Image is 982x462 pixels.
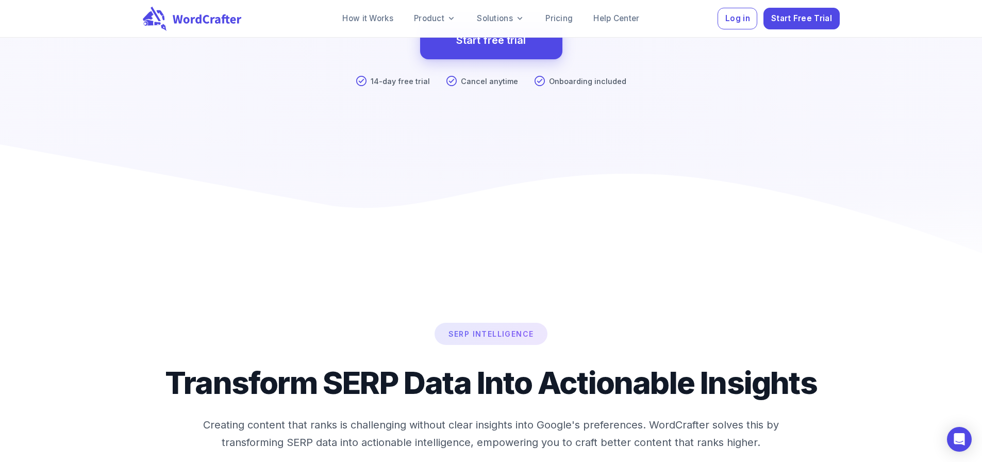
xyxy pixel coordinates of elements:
[549,76,626,87] p: Onboarding included
[436,324,546,343] p: SERP Intelligence
[718,8,757,30] button: Log in
[947,427,972,452] div: Open Intercom Messenger
[172,416,811,451] p: Creating content that ranks is challenging without clear insights into Google's preferences. Word...
[461,76,518,87] p: Cancel anytime
[585,8,647,29] a: Help Center
[371,76,430,87] p: 14-day free trial
[537,8,581,29] a: Pricing
[469,8,533,29] a: Solutions
[763,8,839,30] button: Start Free Trial
[143,353,840,400] h2: Transform SERP Data Into Actionable Insights
[725,12,750,26] span: Log in
[771,12,832,26] span: Start Free Trial
[420,22,562,59] a: Start free trial
[406,8,464,29] a: Product
[456,31,526,49] a: Start free trial
[334,8,402,29] a: How it Works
